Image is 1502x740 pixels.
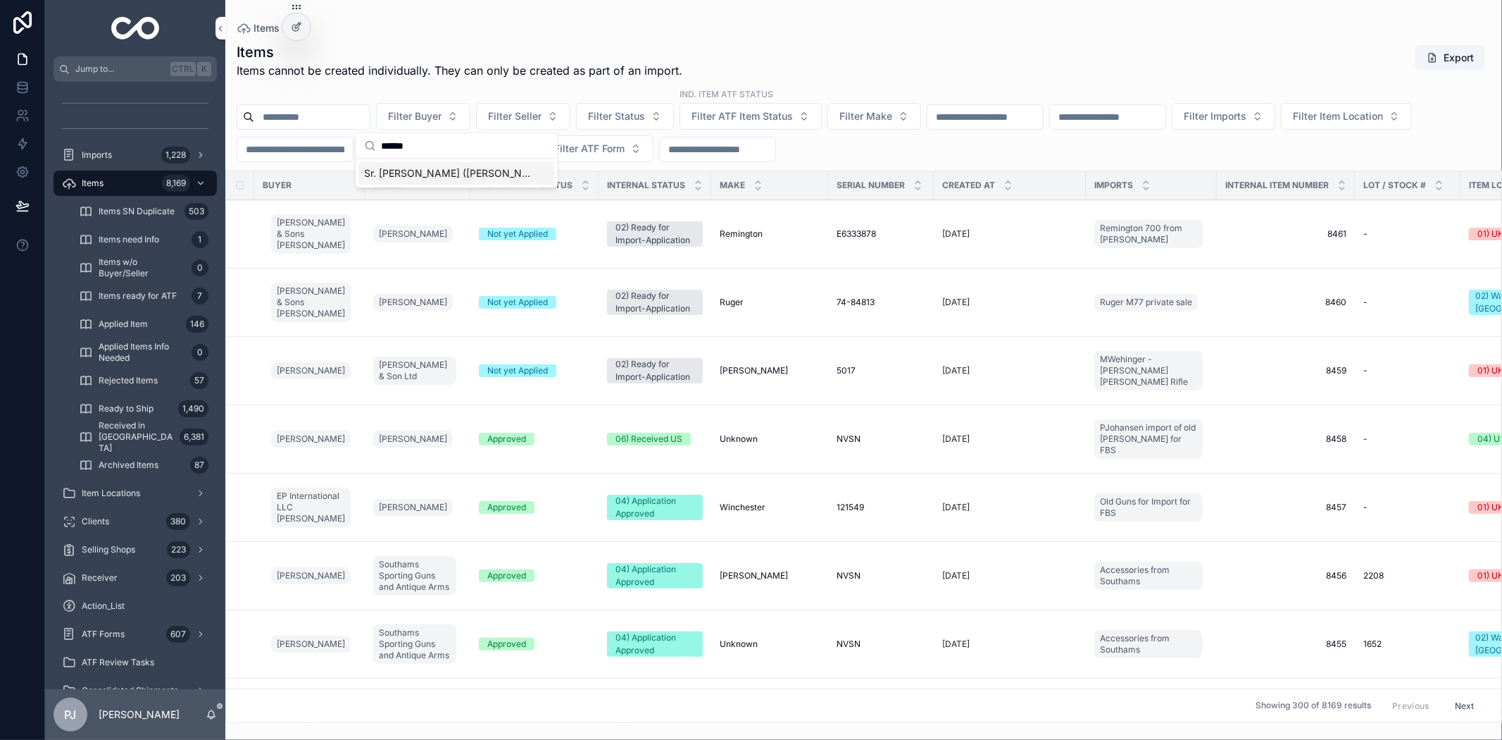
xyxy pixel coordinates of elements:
a: [PERSON_NAME] [373,294,453,311]
a: [DATE] [942,365,1077,376]
a: [PERSON_NAME] [271,633,356,655]
span: Showing 300 of 8169 results [1256,701,1371,712]
span: MWehinger - [PERSON_NAME] [PERSON_NAME] Rifle [1100,354,1197,388]
span: Internal Status [607,180,685,191]
a: [PERSON_NAME] [373,496,462,519]
span: EP International LLC [PERSON_NAME] [277,491,345,524]
span: Ruger [720,297,744,308]
a: [PERSON_NAME] [271,431,351,448]
p: [DATE] [942,365,970,376]
button: Select Button [542,135,653,162]
a: [PERSON_NAME] [720,365,820,376]
span: E6333878 [837,228,876,240]
a: PJohansen import of old [PERSON_NAME] for FBS [1094,417,1208,462]
a: 04) Application Approved [607,563,703,588]
span: Items need Info [99,234,159,245]
a: [PERSON_NAME] [373,223,462,245]
span: Created at [942,180,995,191]
a: MWehinger - [PERSON_NAME] [PERSON_NAME] Rifle [1094,348,1208,393]
a: Accessories from Southams [1094,562,1203,590]
div: 02) Ready for Import-Application [615,358,694,383]
button: Next [1445,695,1484,717]
a: [DATE] [942,433,1077,445]
button: Select Button [1172,103,1275,130]
a: Approved [479,433,590,445]
p: [DATE] [942,502,970,513]
a: Archived Items87 [70,452,217,478]
p: [DATE] [942,639,970,650]
a: NVSN [837,570,925,581]
span: [PERSON_NAME] [277,570,345,581]
span: Buyer [263,180,292,191]
a: 1652 [1363,639,1452,650]
span: 8457 [1225,502,1346,513]
span: Imports [82,149,112,161]
span: Lot / Stock # [1363,180,1426,191]
span: Sr. [PERSON_NAME] ([PERSON_NAME]) [PERSON_NAME] [364,166,532,180]
a: Unknown [720,433,820,445]
a: [PERSON_NAME] [271,362,351,379]
a: [DATE] [942,639,1077,650]
span: Imports [1094,180,1133,191]
span: [PERSON_NAME] [379,502,447,513]
h1: Items [237,42,682,62]
a: 02) Ready for Import-Application [607,290,703,315]
div: 146 [186,316,208,333]
span: Items [254,21,280,35]
a: Old Guns for Import for FBS [1094,493,1203,522]
span: 8458 [1225,433,1346,445]
a: NVSN [837,639,925,650]
p: [PERSON_NAME] [99,708,180,722]
a: 04) Application Approved [607,495,703,520]
div: Not yet Applied [487,364,548,377]
span: 8459 [1225,365,1346,376]
div: 04) Application Approved [615,563,694,588]
a: EP International LLC [PERSON_NAME] [271,485,356,530]
a: Items w/o Buyer/Seller0 [70,255,217,280]
a: Southams Sporting Guns and Antique Arms [373,622,462,667]
span: Filter Make [839,109,892,123]
span: Filter Seller [488,109,542,123]
span: Items SN Duplicate [99,206,175,217]
a: [PERSON_NAME] [373,226,453,242]
a: [PERSON_NAME] & Sons [PERSON_NAME] [271,211,356,257]
span: Consolidated Shipments [82,685,178,696]
a: 02) Ready for Import-Application [607,358,703,383]
a: Accessories from Southams [1094,630,1203,658]
a: ATF Forms607 [54,622,217,647]
a: Items need Info1 [70,227,217,252]
span: Serial Number [837,180,905,191]
span: Jump to... [75,63,165,75]
span: Accessories from Southams [1100,633,1197,655]
span: Received in [GEOGRAPHIC_DATA] [99,420,174,454]
a: Approved [479,501,590,514]
span: NVSN [837,570,860,581]
a: Item Locations [54,481,217,506]
div: Approved [487,569,526,582]
span: Item Locations [82,488,140,499]
span: [PERSON_NAME] & Sons [PERSON_NAME] [277,285,345,319]
span: Filter Item Location [1293,109,1383,123]
span: Ruger M77 private sale [1100,297,1192,308]
span: Applied Items Info Needed [99,341,186,364]
span: PJohansen import of old [PERSON_NAME] for FBS [1100,422,1197,456]
button: Select Button [476,103,570,130]
button: Jump to...CtrlK [54,56,217,82]
span: Filter Imports [1184,109,1246,123]
span: Filter ATF Item Status [691,109,793,123]
a: - [1363,228,1452,240]
span: Southams Sporting Guns and Antique Arms [379,559,451,593]
a: [PERSON_NAME] [373,428,462,450]
a: 8456 [1225,570,1346,581]
span: 8455 [1225,639,1346,650]
span: Remington [720,228,763,240]
button: Select Button [1281,103,1412,130]
span: Unknown [720,433,758,445]
span: [PERSON_NAME] & Son Ltd [379,359,451,382]
a: E6333878 [837,228,925,240]
span: Items [82,178,104,189]
a: 2208 [1363,570,1452,581]
span: Selling Shops [82,544,135,555]
a: 8461 [1225,228,1346,240]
